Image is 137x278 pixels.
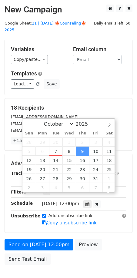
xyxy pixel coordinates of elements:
[107,249,137,278] iframe: Chat Widget
[11,128,79,133] small: [EMAIL_ADDRESS][DOMAIN_NAME]
[62,183,76,192] span: November 5, 2025
[11,160,126,167] h5: Advanced
[62,156,76,165] span: October 15, 2025
[73,46,126,53] h5: Email column
[49,183,62,192] span: November 4, 2025
[49,174,62,183] span: October 28, 2025
[22,147,36,156] span: October 5, 2025
[11,79,34,89] a: Load...
[42,220,97,226] a: Copy unsubscribe link
[11,213,41,218] strong: Unsubscribe
[89,165,102,174] span: October 24, 2025
[75,239,102,250] a: Preview
[76,131,89,135] span: Thu
[95,170,119,176] label: UTM Codes
[62,147,76,156] span: October 8, 2025
[102,147,116,156] span: October 11, 2025
[76,174,89,183] span: October 30, 2025
[5,21,86,32] a: 21 | [DATE] 🍁Counseling🍁 2025
[22,183,36,192] span: November 2, 2025
[76,147,89,156] span: October 9, 2025
[49,165,62,174] span: October 21, 2025
[92,20,132,27] span: Daily emails left: 50
[11,104,126,111] h5: 18 Recipients
[102,156,116,165] span: October 18, 2025
[36,147,49,156] span: October 6, 2025
[11,114,79,119] small: [EMAIL_ADDRESS][DOMAIN_NAME]
[5,5,132,15] h2: New Campaign
[92,21,132,25] a: Daily emails left: 50
[22,165,36,174] span: October 19, 2025
[11,190,26,194] strong: Filters
[22,174,36,183] span: October 26, 2025
[102,137,116,147] span: October 4, 2025
[44,79,59,89] button: Save
[76,183,89,192] span: November 6, 2025
[36,183,49,192] span: November 3, 2025
[102,131,116,135] span: Sat
[76,165,89,174] span: October 23, 2025
[49,131,62,135] span: Tue
[36,165,49,174] span: October 20, 2025
[36,131,49,135] span: Mon
[22,137,36,147] span: September 28, 2025
[11,201,33,206] strong: Schedule
[49,147,62,156] span: October 7, 2025
[11,121,79,126] small: [EMAIL_ADDRESS][DOMAIN_NAME]
[5,253,51,265] a: Send Test Email
[48,213,93,219] label: Add unsubscribe link
[11,171,31,176] strong: Tracking
[5,239,73,250] a: Send on [DATE] 12:00pm
[89,174,102,183] span: October 31, 2025
[89,131,102,135] span: Fri
[89,183,102,192] span: November 7, 2025
[102,183,116,192] span: November 8, 2025
[49,137,62,147] span: September 30, 2025
[22,156,36,165] span: October 12, 2025
[42,201,79,207] span: [DATE] 12:00pm
[76,156,89,165] span: October 16, 2025
[74,121,96,127] input: Year
[62,165,76,174] span: October 22, 2025
[5,21,86,32] small: Google Sheet:
[11,70,37,77] a: Templates
[62,137,76,147] span: October 1, 2025
[76,137,89,147] span: October 2, 2025
[62,174,76,183] span: October 29, 2025
[49,156,62,165] span: October 14, 2025
[102,174,116,183] span: November 1, 2025
[11,137,36,144] a: +15 more
[36,174,49,183] span: October 27, 2025
[11,46,64,53] h5: Variables
[89,147,102,156] span: October 10, 2025
[36,137,49,147] span: September 29, 2025
[62,131,76,135] span: Wed
[22,131,36,135] span: Sun
[89,137,102,147] span: October 3, 2025
[102,165,116,174] span: October 25, 2025
[36,156,49,165] span: October 13, 2025
[11,55,48,64] a: Copy/paste...
[89,156,102,165] span: October 17, 2025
